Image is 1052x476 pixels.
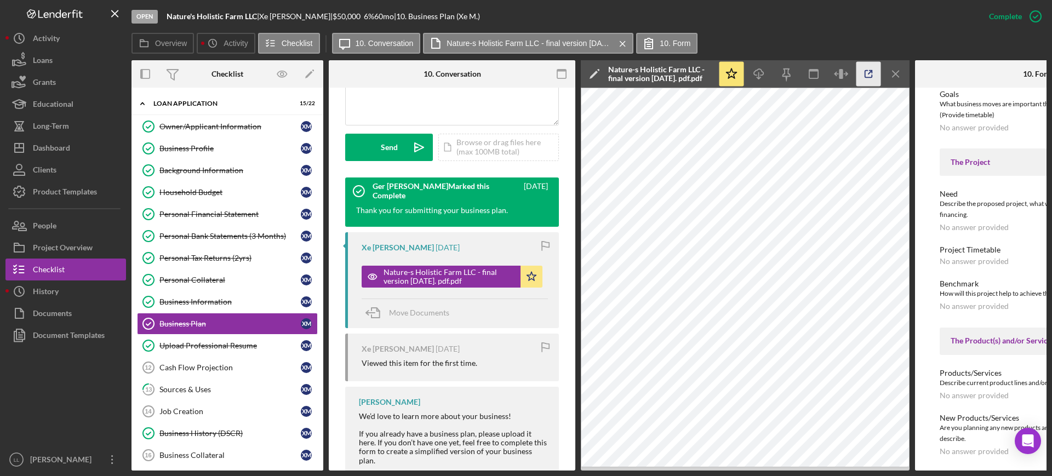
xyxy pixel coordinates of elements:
[940,223,1009,232] div: No answer provided
[381,134,398,161] div: Send
[301,209,312,220] div: X M
[301,143,312,154] div: X M
[137,313,318,335] a: Business PlanXM
[33,137,70,162] div: Dashboard
[33,324,105,349] div: Document Templates
[5,159,126,181] button: Clients
[940,447,1009,456] div: No answer provided
[608,65,712,83] div: Nature-s Holistic Farm LLC - final version [DATE]. pdf.pdf
[131,33,194,54] button: Overview
[359,429,548,464] div: If you already have a business plan, please upload it here. If you don’t have one yet, feel free ...
[159,363,301,372] div: Cash Flow Projection
[5,259,126,280] a: Checklist
[137,137,318,159] a: Business ProfileXM
[137,203,318,225] a: Personal Financial StatementXM
[282,39,313,48] label: Checklist
[33,280,59,305] div: History
[167,12,259,21] div: |
[373,182,522,199] div: Ger [PERSON_NAME] Marked this Complete
[137,269,318,291] a: Personal CollateralXM
[5,181,126,203] button: Product Templates
[5,115,126,137] a: Long-Term
[33,237,93,261] div: Project Overview
[159,319,301,328] div: Business Plan
[359,412,548,421] div: We’d love to learn more about your business!
[5,49,126,71] button: Loans
[5,280,126,302] button: History
[159,451,301,460] div: Business Collateral
[301,296,312,307] div: X M
[5,237,126,259] a: Project Overview
[362,243,434,252] div: Xe [PERSON_NAME]
[145,452,151,458] tspan: 16
[301,187,312,198] div: X M
[359,398,420,406] div: [PERSON_NAME]
[153,100,288,107] div: Loan Application
[295,100,315,107] div: 15 / 22
[159,297,301,306] div: Business Information
[436,345,460,353] time: 2025-02-19 05:44
[1015,428,1041,454] div: Open Intercom Messenger
[211,70,243,78] div: Checklist
[159,407,301,416] div: Job Creation
[137,422,318,444] a: Business History (DSCR)XM
[5,27,126,49] a: Activity
[333,12,361,21] span: $50,000
[423,33,633,54] button: Nature-s Holistic Farm LLC - final version [DATE]. pdf.pdf
[33,93,73,118] div: Educational
[159,188,301,197] div: Household Budget
[332,33,421,54] button: 10. Conversation
[258,33,320,54] button: Checklist
[137,225,318,247] a: Personal Bank Statements (3 Months)XM
[137,378,318,400] a: 13Sources & UsesXM
[5,324,126,346] button: Document Templates
[364,12,374,21] div: 6 %
[167,12,257,21] b: Nature's Holistic Farm LLC
[940,123,1009,132] div: No answer provided
[159,429,301,438] div: Business History (DSCR)
[345,134,433,161] button: Send
[301,428,312,439] div: X M
[362,345,434,353] div: Xe [PERSON_NAME]
[14,457,20,463] text: LL
[301,384,312,395] div: X M
[137,400,318,422] a: 14Job CreationXM
[424,70,481,78] div: 10. Conversation
[159,341,301,350] div: Upload Professional Resume
[394,12,480,21] div: | 10. Business Plan (Xe M.)
[137,335,318,357] a: Upload Professional ResumeXM
[145,408,152,415] tspan: 14
[5,215,126,237] button: People
[5,302,126,324] button: Documents
[301,165,312,176] div: X M
[33,181,97,205] div: Product Templates
[137,444,318,466] a: 16Business CollateralXM
[362,299,460,326] button: Move Documents
[636,33,697,54] button: 10. Form
[940,257,1009,266] div: No answer provided
[436,243,460,252] time: 2025-02-19 16:12
[356,39,414,48] label: 10. Conversation
[5,71,126,93] button: Grants
[5,137,126,159] button: Dashboard
[362,266,542,288] button: Nature-s Holistic Farm LLC - final version [DATE]. pdf.pdf
[301,318,312,329] div: X M
[301,253,312,263] div: X M
[940,302,1009,311] div: No answer provided
[524,182,548,199] time: 2025-03-06 03:33
[384,268,515,285] div: Nature-s Holistic Farm LLC - final version [DATE]. pdf.pdf
[389,308,449,317] span: Move Documents
[301,450,312,461] div: X M
[137,291,318,313] a: Business InformationXM
[301,274,312,285] div: X M
[159,144,301,153] div: Business Profile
